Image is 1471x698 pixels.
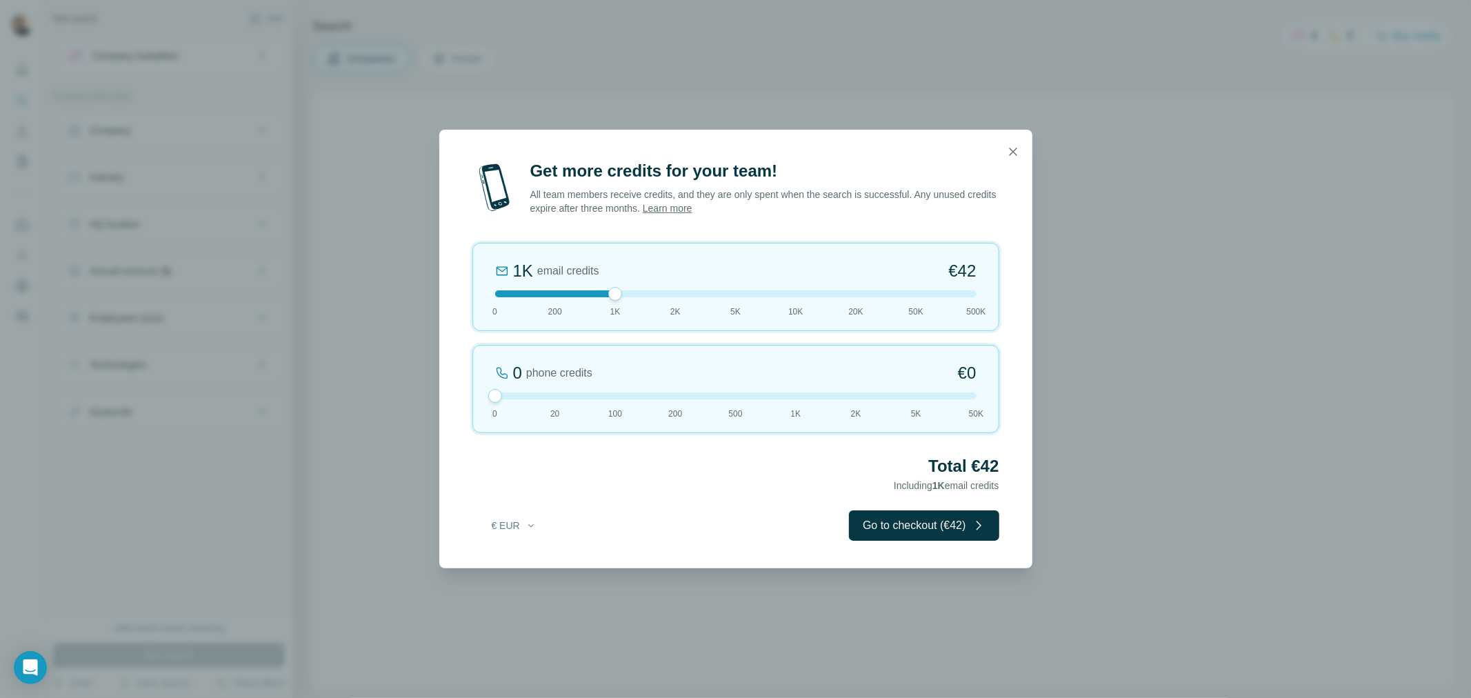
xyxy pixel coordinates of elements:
[14,651,47,684] div: Open Intercom Messenger
[728,408,742,420] span: 500
[492,408,497,420] span: 0
[550,408,559,420] span: 20
[530,188,999,215] p: All team members receive credits, and they are only spent when the search is successful. Any unus...
[492,306,497,318] span: 0
[909,306,923,318] span: 50K
[513,260,533,282] div: 1K
[848,306,863,318] span: 20K
[472,455,999,477] h2: Total €42
[643,203,692,214] a: Learn more
[788,306,803,318] span: 10K
[482,513,546,538] button: € EUR
[969,408,983,420] span: 50K
[670,306,681,318] span: 2K
[472,160,517,215] img: mobile-phone
[966,306,985,318] span: 500K
[537,263,599,279] span: email credits
[851,408,861,420] span: 2K
[790,408,801,420] span: 1K
[610,306,621,318] span: 1K
[958,362,977,384] span: €0
[526,365,592,381] span: phone credits
[849,510,999,541] button: Go to checkout (€42)
[730,306,741,318] span: 5K
[548,306,562,318] span: 200
[911,408,921,420] span: 5K
[668,408,682,420] span: 200
[894,480,999,491] span: Including email credits
[608,408,622,420] span: 100
[513,362,522,384] div: 0
[948,260,976,282] span: €42
[932,480,945,491] span: 1K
